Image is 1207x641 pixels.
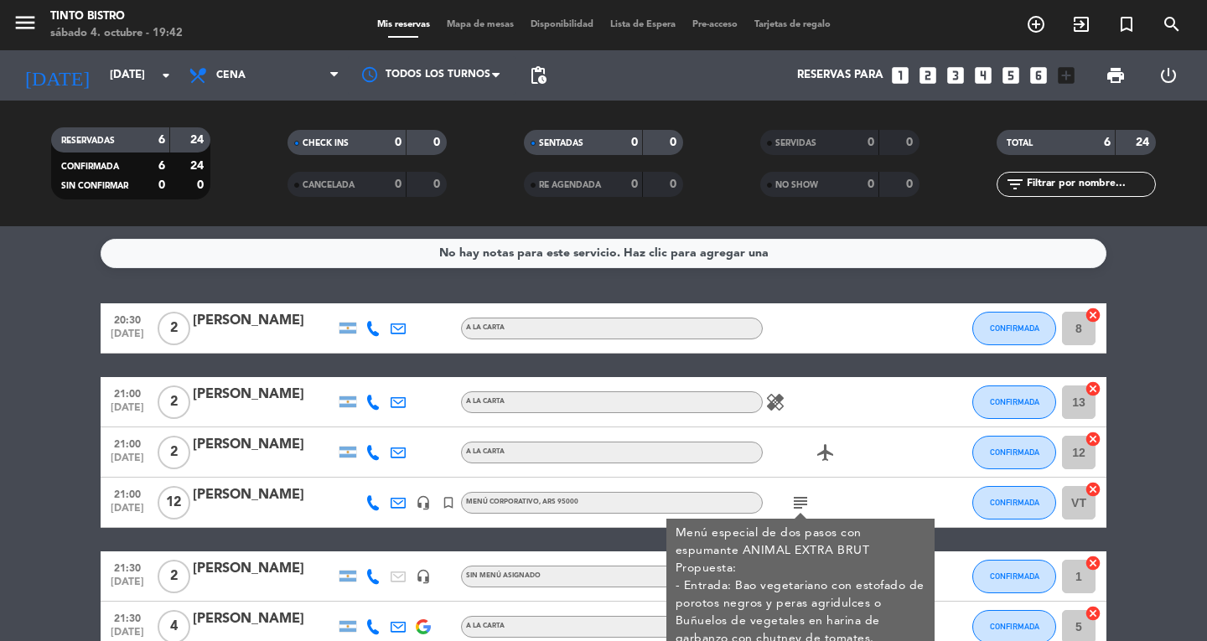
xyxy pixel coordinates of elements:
[158,312,190,345] span: 2
[395,178,401,190] strong: 0
[816,442,836,463] i: airplanemode_active
[972,560,1056,593] button: CONFIRMADA
[61,182,128,190] span: SIN CONFIRMAR
[972,312,1056,345] button: CONFIRMADA
[945,65,966,86] i: looks_3
[433,178,443,190] strong: 0
[990,622,1039,631] span: CONFIRMADA
[906,178,916,190] strong: 0
[765,392,785,412] i: healing
[303,139,349,147] span: CHECK INS
[972,486,1056,520] button: CONFIRMADA
[522,20,602,29] span: Disponibilidad
[1106,65,1126,85] span: print
[158,486,190,520] span: 12
[1142,50,1194,101] div: LOG OUT
[972,385,1056,419] button: CONFIRMADA
[416,619,431,634] img: google-logo.png
[990,397,1039,406] span: CONFIRMADA
[670,137,680,148] strong: 0
[193,384,335,406] div: [PERSON_NAME]
[466,448,505,455] span: A LA CARTA
[158,436,190,469] span: 2
[193,484,335,506] div: [PERSON_NAME]
[972,436,1056,469] button: CONFIRMADA
[106,557,148,576] span: 21:30
[193,608,335,630] div: [PERSON_NAME]
[193,558,335,580] div: [PERSON_NAME]
[106,503,148,522] span: [DATE]
[13,10,38,35] i: menu
[106,452,148,472] span: [DATE]
[889,65,911,86] i: looks_one
[197,179,207,191] strong: 0
[1025,175,1155,194] input: Filtrar por nombre...
[106,328,148,348] span: [DATE]
[13,10,38,41] button: menu
[1071,14,1091,34] i: exit_to_app
[106,483,148,503] span: 21:00
[466,324,505,331] span: A LA CARTA
[1085,431,1101,447] i: cancel
[797,69,883,82] span: Reservas para
[106,309,148,328] span: 20:30
[1026,14,1046,34] i: add_circle_outline
[158,160,165,172] strong: 6
[158,179,165,191] strong: 0
[106,576,148,596] span: [DATE]
[868,137,874,148] strong: 0
[61,137,115,145] span: RESERVADAS
[1162,14,1182,34] i: search
[416,495,431,510] i: headset_mic
[1136,137,1153,148] strong: 24
[631,178,638,190] strong: 0
[670,178,680,190] strong: 0
[158,560,190,593] span: 2
[303,181,355,189] span: CANCELADA
[216,70,246,81] span: Cena
[433,137,443,148] strong: 0
[775,181,818,189] span: NO SHOW
[602,20,684,29] span: Lista de Espera
[906,137,916,148] strong: 0
[1055,65,1077,86] i: add_box
[990,498,1039,507] span: CONFIRMADA
[369,20,438,29] span: Mis reservas
[1007,139,1033,147] span: TOTAL
[990,571,1039,581] span: CONFIRMADA
[917,65,939,86] i: looks_two
[528,65,548,85] span: pending_actions
[61,163,119,171] span: CONFIRMADA
[1000,65,1022,86] i: looks_5
[466,572,541,579] span: Sin menú asignado
[466,623,505,629] span: A LA CARTA
[106,383,148,402] span: 21:00
[972,65,994,86] i: looks_4
[990,447,1039,457] span: CONFIRMADA
[466,398,505,405] span: A LA CARTA
[106,607,148,627] span: 21:30
[631,137,638,148] strong: 0
[466,499,578,505] span: Menú Corporativo
[190,134,207,146] strong: 24
[106,402,148,421] span: [DATE]
[13,57,101,94] i: [DATE]
[1104,137,1111,148] strong: 6
[158,134,165,146] strong: 6
[790,493,811,513] i: subject
[190,160,207,172] strong: 24
[158,385,190,419] span: 2
[50,25,183,42] div: sábado 4. octubre - 19:42
[1116,14,1137,34] i: turned_in_not
[1158,65,1179,85] i: power_settings_new
[106,433,148,452] span: 21:00
[193,310,335,332] div: [PERSON_NAME]
[1028,65,1049,86] i: looks_6
[1005,174,1025,194] i: filter_list
[539,139,583,147] span: SENTADAS
[775,139,816,147] span: SERVIDAS
[1085,481,1101,498] i: cancel
[193,434,335,456] div: [PERSON_NAME]
[441,495,456,510] i: turned_in_not
[746,20,839,29] span: Tarjetas de regalo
